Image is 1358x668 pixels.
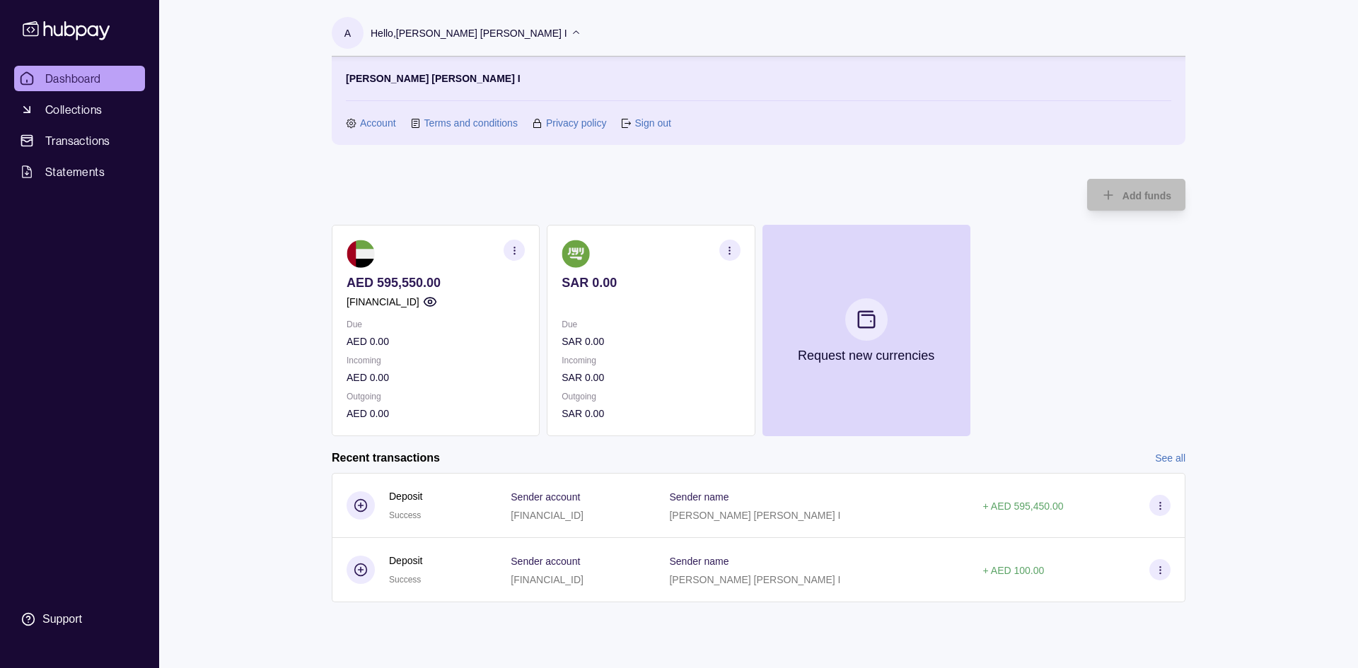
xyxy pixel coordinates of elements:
button: Add funds [1087,179,1185,211]
span: Transactions [45,132,110,149]
a: Privacy policy [546,115,607,131]
span: Dashboard [45,70,101,87]
p: [FINANCIAL_ID] [511,510,584,521]
p: Deposit [389,488,422,504]
p: Due [562,317,740,332]
p: Outgoing [562,389,740,404]
a: Transactions [14,128,145,153]
a: Dashboard [14,66,145,91]
p: Due [347,317,525,332]
p: [PERSON_NAME] [PERSON_NAME] I [669,510,840,521]
p: + AED 595,450.00 [982,500,1063,512]
p: SAR 0.00 [562,334,740,349]
a: Collections [14,97,145,122]
p: Request new currencies [798,348,934,363]
p: Deposit [389,553,422,568]
p: Incoming [347,353,525,368]
p: + AED 100.00 [982,565,1044,576]
p: A [344,25,351,41]
p: Incoming [562,353,740,368]
span: Statements [45,163,105,180]
span: Collections [45,101,102,118]
a: Support [14,604,145,634]
p: Outgoing [347,389,525,404]
button: Request new currencies [762,225,970,436]
p: Sender account [511,556,580,567]
p: SAR 0.00 [562,275,740,291]
p: Sender account [511,491,580,503]
a: Account [360,115,396,131]
p: [PERSON_NAME] [PERSON_NAME] I [346,71,521,86]
span: Add funds [1122,190,1171,201]
p: [PERSON_NAME] [PERSON_NAME] I [669,574,840,585]
p: [FINANCIAL_ID] [511,574,584,585]
p: AED 0.00 [347,334,525,349]
p: Sender name [669,556,729,567]
a: See all [1155,450,1185,466]
span: Success [389,575,421,585]
p: SAR 0.00 [562,406,740,421]
h2: Recent transactions [332,450,440,466]
span: Success [389,510,421,520]
a: Statements [14,159,145,184]
a: Terms and conditions [424,115,518,131]
p: SAR 0.00 [562,370,740,385]
p: [FINANCIAL_ID] [347,294,419,310]
a: Sign out [634,115,671,131]
p: AED 0.00 [347,370,525,385]
img: ae [347,240,375,268]
img: sa [562,240,590,268]
p: AED 595,550.00 [347,275,525,291]
p: Sender name [669,491,729,503]
p: AED 0.00 [347,406,525,421]
div: Support [42,611,82,627]
p: Hello, [PERSON_NAME] [PERSON_NAME] I [371,25,567,41]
